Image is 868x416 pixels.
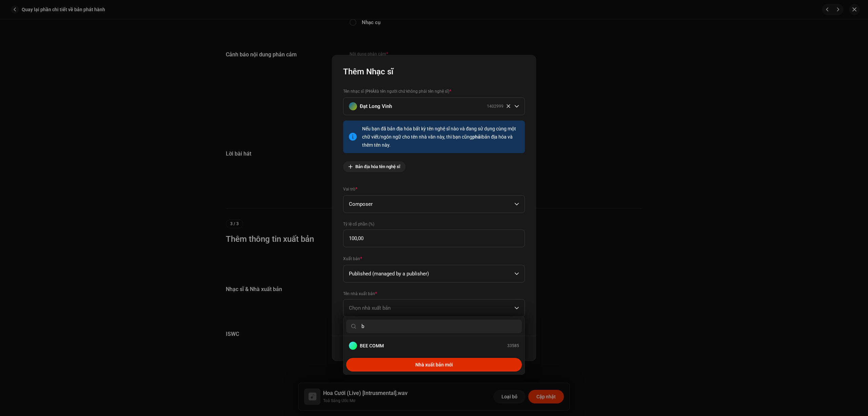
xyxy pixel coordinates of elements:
span: Chọn nhà xuất bản [349,305,391,311]
input: Nhập tỷ lệ cổ phần (%) [343,230,525,247]
span: Chọn nhà xuất bản [349,300,514,316]
label: Tỷ lệ cổ phần (%) [343,221,374,227]
span: Composer [349,196,514,213]
div: dropdown trigger [514,265,519,282]
button: Nhà xuất bản mới [346,358,522,372]
strong: PHẢI [366,89,376,94]
small: Vai trò [343,186,355,193]
span: Thêm Nhạc sĩ [343,66,393,77]
small: Tên nhạc sĩ ( là tên người chứ không phải tên nghệ sĩ) [343,88,449,95]
div: dropdown trigger [514,300,519,316]
span: Bản địa hóa tên nghệ sĩ [355,160,400,174]
button: Bản địa hóa tên nghệ sĩ [343,161,406,172]
strong: phải [472,134,482,140]
div: Nếu bạn đã bản địa hóa bất kỳ tên nghệ sĩ nào và đang sử dụng cùng một chữ viết/ngôn ngữ cho tên ... [362,125,519,149]
span: Nhà xuất bản mới [415,362,453,367]
ul: Option List [343,336,525,355]
li: BEE COMM [346,339,522,352]
div: dropdown trigger [514,98,519,115]
label: Tên nhà xuất bản [343,291,377,296]
span: 33585 [507,342,519,349]
strong: BEE COMM [360,342,384,349]
div: dropdown trigger [514,196,519,213]
small: Xuất bản [343,255,360,262]
span: Đạt Long Vinh [349,98,514,115]
span: Published (managed by a publisher) [349,265,514,282]
strong: Đạt Long Vinh [360,98,392,115]
span: 1402999 [487,98,504,115]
